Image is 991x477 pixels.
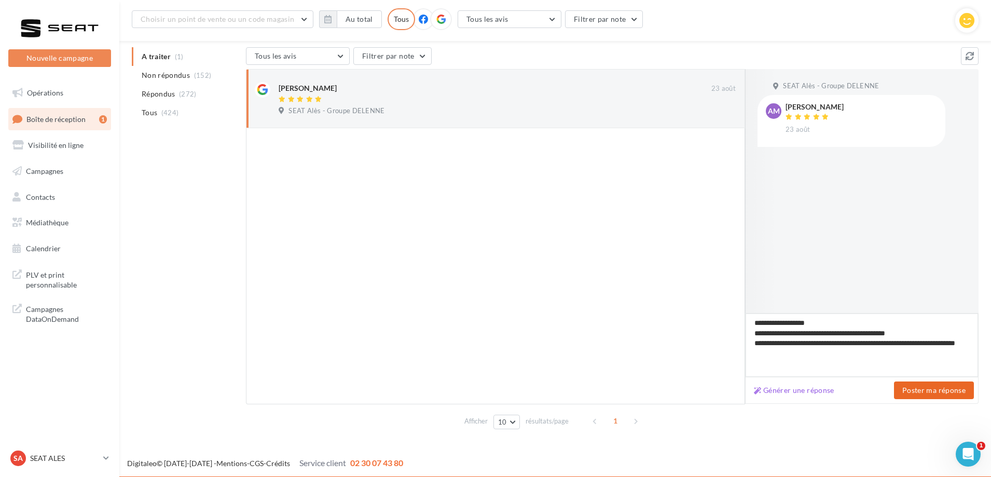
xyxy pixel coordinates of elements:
[194,71,212,79] span: (152)
[711,84,736,93] span: 23 août
[99,115,107,124] div: 1
[493,415,520,429] button: 10
[288,106,384,116] span: SEAT Alès - Groupe DELENNE
[6,160,113,182] a: Campagnes
[458,10,561,28] button: Tous les avis
[6,212,113,234] a: Médiathèque
[127,459,403,468] span: © [DATE]-[DATE] - - -
[8,448,111,468] a: SA SEAT ALES
[607,413,624,429] span: 1
[266,459,290,468] a: Crédits
[26,114,86,123] span: Boîte de réception
[894,381,974,399] button: Poster ma réponse
[142,89,175,99] span: Répondus
[26,192,55,201] span: Contacts
[6,264,113,294] a: PLV et print personnalisable
[786,103,844,111] div: [PERSON_NAME]
[299,458,346,468] span: Service client
[6,134,113,156] a: Visibilité en ligne
[353,47,432,65] button: Filtrer par note
[956,442,981,467] iframe: Intercom live chat
[6,298,113,329] a: Campagnes DataOnDemand
[127,459,157,468] a: Digitaleo
[319,10,382,28] button: Au total
[498,418,507,426] span: 10
[255,51,297,60] span: Tous les avis
[26,244,61,253] span: Calendrier
[750,384,838,397] button: Générer une réponse
[977,442,985,450] span: 1
[142,70,190,80] span: Non répondus
[6,82,113,104] a: Opérations
[26,268,107,290] span: PLV et print personnalisable
[6,186,113,208] a: Contacts
[132,10,313,28] button: Choisir un point de vente ou un code magasin
[141,15,294,23] span: Choisir un point de vente ou un code magasin
[26,167,63,175] span: Campagnes
[526,416,569,426] span: résultats/page
[279,83,337,93] div: [PERSON_NAME]
[26,302,107,324] span: Campagnes DataOnDemand
[179,90,197,98] span: (272)
[786,125,810,134] span: 23 août
[464,416,488,426] span: Afficher
[466,15,508,23] span: Tous les avis
[216,459,247,468] a: Mentions
[783,81,879,91] span: SEAT Alès - Groupe DELENNE
[161,108,179,117] span: (424)
[26,218,68,227] span: Médiathèque
[337,10,382,28] button: Au total
[350,458,403,468] span: 02 30 07 43 80
[13,453,23,464] span: SA
[30,453,99,464] p: SEAT ALES
[768,106,780,116] span: AM
[388,8,415,30] div: Tous
[250,459,264,468] a: CGS
[142,107,157,118] span: Tous
[565,10,643,28] button: Filtrer par note
[8,49,111,67] button: Nouvelle campagne
[246,47,350,65] button: Tous les avis
[6,238,113,260] a: Calendrier
[6,108,113,130] a: Boîte de réception1
[28,141,84,149] span: Visibilité en ligne
[27,88,63,97] span: Opérations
